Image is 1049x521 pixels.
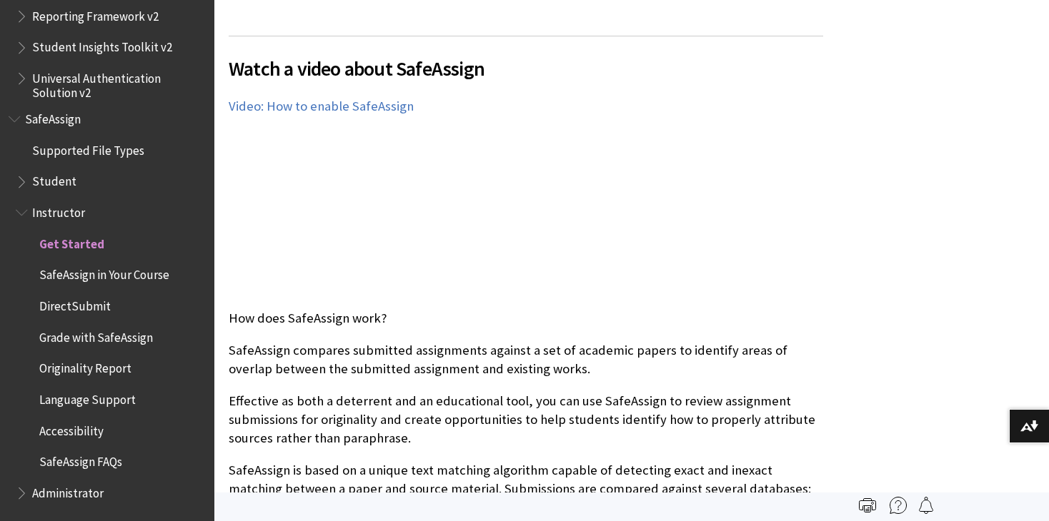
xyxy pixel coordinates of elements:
span: Watch a video about SafeAssign [229,54,823,84]
img: More help [890,497,907,514]
span: Universal Authentication Solution v2 [32,66,204,100]
span: Instructor [32,201,85,220]
p: Effective as both a deterrent and an educational tool, you can use SafeAssign to review assignmen... [229,392,823,448]
p: SafeAssign compares submitted assignments against a set of academic papers to identify areas of o... [229,341,823,378]
span: DirectSubmit [39,294,111,313]
span: SafeAssign [25,107,81,126]
span: Administrator [32,481,104,500]
span: Grade with SafeAssign [39,325,153,345]
img: Follow this page [918,497,935,514]
span: Originality Report [39,357,131,376]
span: Language Support [39,388,136,407]
img: Print [859,497,876,514]
span: Student [32,170,76,189]
p: SafeAssign is based on a unique text matching algorithm capable of detecting exact and inexact ma... [229,461,823,498]
span: Accessibility [39,419,104,438]
p: How does SafeAssign work? [229,309,823,328]
span: SafeAssign in Your Course [39,263,169,283]
span: SafeAssign FAQs [39,450,122,470]
span: Get Started [39,232,104,251]
span: Reporting Framework v2 [32,4,159,24]
a: Video: How to enable SafeAssign [229,98,414,115]
span: Supported File Types [32,138,144,158]
span: Student Insights Toolkit v2 [32,36,172,55]
nav: Book outline for Blackboard SafeAssign [9,107,206,505]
